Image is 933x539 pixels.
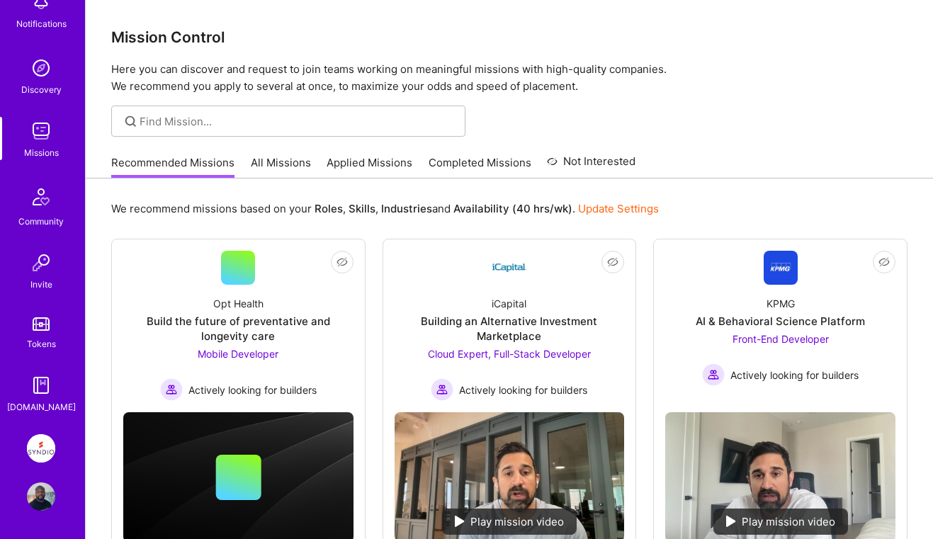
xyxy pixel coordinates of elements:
i: icon SearchGrey [123,113,139,130]
div: KPMG [767,296,795,311]
img: Company Logo [764,251,798,285]
h3: Mission Control [111,28,907,46]
a: All Missions [251,155,311,178]
span: Actively looking for builders [459,382,587,397]
img: play [455,516,465,527]
img: Syndio: Transformation Engine Modernization [27,434,55,463]
div: Tokens [27,336,56,351]
a: Company LogoiCapitalBuilding an Alternative Investment MarketplaceCloud Expert, Full-Stack Develo... [395,251,625,401]
div: Play mission video [713,509,848,535]
img: play [726,516,736,527]
img: discovery [27,54,55,82]
span: Mobile Developer [198,348,278,360]
i: icon EyeClosed [878,256,890,268]
img: Invite [27,249,55,277]
div: iCapital [492,296,526,311]
a: Update Settings [578,202,659,215]
img: Actively looking for builders [702,363,725,386]
a: Syndio: Transformation Engine Modernization [23,434,59,463]
a: Recommended Missions [111,155,234,178]
p: Here you can discover and request to join teams working on meaningful missions with high-quality ... [111,61,907,95]
img: Actively looking for builders [160,378,183,401]
div: Discovery [21,82,62,97]
a: User Avatar [23,482,59,511]
a: Applied Missions [327,155,412,178]
img: User Avatar [27,482,55,511]
a: Not Interested [547,153,635,178]
b: Availability (40 hrs/wk) [453,202,572,215]
span: Cloud Expert, Full-Stack Developer [428,348,591,360]
span: Front-End Developer [733,333,829,345]
a: Opt HealthBuild the future of preventative and longevity careMobile Developer Actively looking fo... [123,251,354,401]
img: tokens [33,317,50,331]
p: We recommend missions based on your , , and . [111,201,659,216]
b: Roles [315,202,343,215]
img: Community [24,180,58,214]
div: AI & Behavioral Science Platform [696,314,865,329]
div: Notifications [16,16,67,31]
div: Opt Health [213,296,264,311]
img: guide book [27,371,55,399]
div: Building an Alternative Investment Marketplace [395,314,625,344]
span: Actively looking for builders [188,382,317,397]
i: icon EyeClosed [337,256,348,268]
img: teamwork [27,117,55,145]
b: Industries [381,202,432,215]
input: Find Mission... [140,114,455,129]
a: Company LogoKPMGAI & Behavioral Science PlatformFront-End Developer Actively looking for builders... [665,251,895,401]
i: icon EyeClosed [607,256,618,268]
span: Actively looking for builders [730,368,859,382]
div: Missions [24,145,59,160]
img: Actively looking for builders [431,378,453,401]
div: [DOMAIN_NAME] [7,399,76,414]
a: Completed Missions [429,155,531,178]
div: Invite [30,277,52,292]
img: Company Logo [492,251,526,285]
b: Skills [349,202,375,215]
div: Community [18,214,64,229]
div: Build the future of preventative and longevity care [123,314,354,344]
div: Play mission video [442,509,577,535]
